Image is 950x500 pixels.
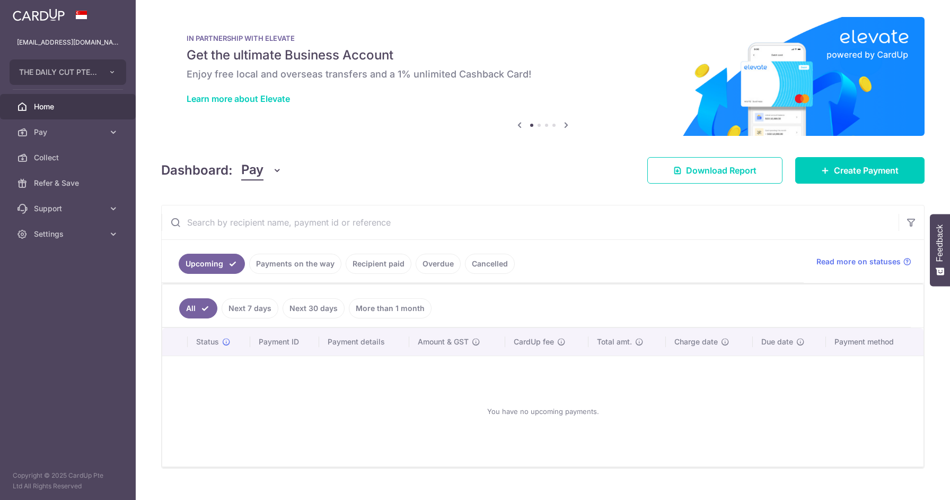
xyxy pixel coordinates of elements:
h6: Enjoy free local and overseas transfers and a 1% unlimited Cashback Card! [187,68,899,81]
h4: Dashboard: [161,161,233,180]
th: Payment ID [250,328,320,356]
div: You have no upcoming payments. [175,365,911,458]
span: CardUp fee [514,337,554,347]
a: Create Payment [795,157,925,184]
th: Payment method [826,328,923,356]
a: Upcoming [179,254,245,274]
span: Total amt. [597,337,632,347]
span: Home [34,101,104,112]
span: Charge date [674,337,718,347]
span: Status [196,337,219,347]
span: Feedback [935,225,945,262]
span: Collect [34,152,104,163]
span: Pay [34,127,104,137]
img: Renovation banner [161,17,925,136]
p: [EMAIL_ADDRESS][DOMAIN_NAME] [17,37,119,48]
span: Create Payment [834,164,899,177]
a: Read more on statuses [816,256,911,267]
p: IN PARTNERSHIP WITH ELEVATE [187,34,899,42]
img: CardUp [13,8,65,21]
a: Recipient paid [346,254,411,274]
iframe: Opens a widget where you can find more information [882,468,939,495]
input: Search by recipient name, payment id or reference [162,205,899,239]
a: Next 30 days [283,298,345,318]
h5: Get the ultimate Business Account [187,47,899,64]
a: All [179,298,217,318]
th: Payment details [319,328,409,356]
span: Due date [761,337,793,347]
span: Read more on statuses [816,256,901,267]
button: Feedback - Show survey [930,214,950,286]
span: THE DAILY CUT PTE. LTD. [19,67,98,77]
a: Next 7 days [222,298,278,318]
span: Pay [241,160,263,180]
button: Pay [241,160,282,180]
span: Refer & Save [34,178,104,188]
a: Download Report [647,157,782,184]
span: Amount & GST [418,337,469,347]
span: Support [34,203,104,214]
a: Cancelled [465,254,515,274]
a: Payments on the way [249,254,341,274]
span: Settings [34,229,104,239]
button: THE DAILY CUT PTE. LTD. [10,59,126,85]
a: Overdue [416,254,461,274]
a: Learn more about Elevate [187,93,290,104]
span: Download Report [686,164,757,177]
a: More than 1 month [349,298,432,318]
